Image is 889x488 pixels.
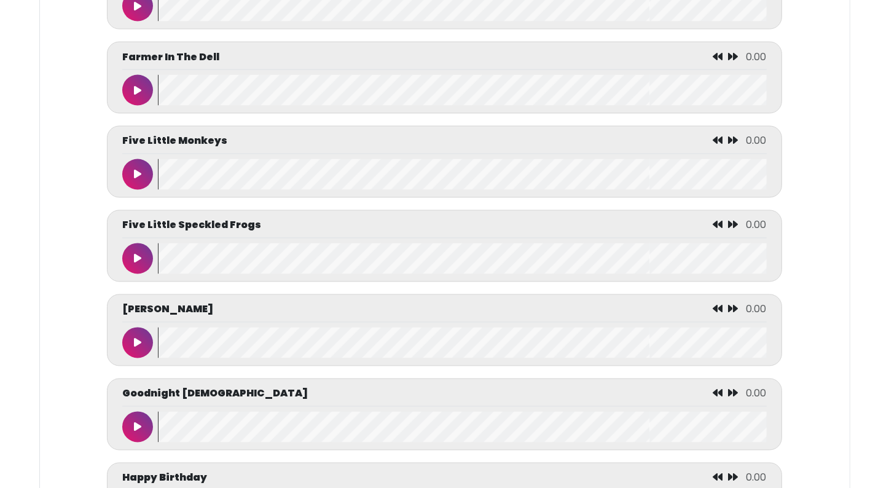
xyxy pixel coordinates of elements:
[122,471,207,486] p: Happy Birthday
[746,471,767,485] span: 0.00
[746,50,767,64] span: 0.00
[122,134,227,149] p: Five Little Monkeys
[746,218,767,232] span: 0.00
[746,134,767,148] span: 0.00
[746,302,767,317] span: 0.00
[122,387,308,401] p: Goodnight [DEMOGRAPHIC_DATA]
[122,50,219,65] p: Farmer In The Dell
[122,302,213,317] p: [PERSON_NAME]
[122,218,261,233] p: Five Little Speckled Frogs
[746,387,767,401] span: 0.00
